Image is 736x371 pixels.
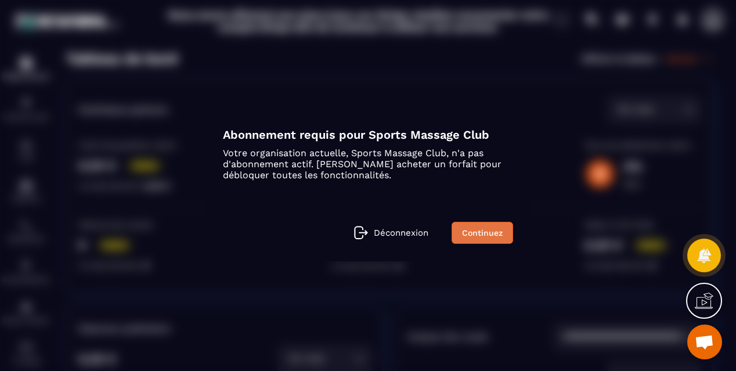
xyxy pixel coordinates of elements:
a: Continuez [452,222,513,244]
h4: Abonnement requis pour Sports Massage Club [223,128,513,142]
a: Déconnexion [354,226,428,240]
p: Déconnexion [374,228,428,238]
p: Votre organisation actuelle, Sports Massage Club, n'a pas d'abonnement actif. [PERSON_NAME] achet... [223,147,513,181]
a: Ouvrir le chat [687,325,722,359]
